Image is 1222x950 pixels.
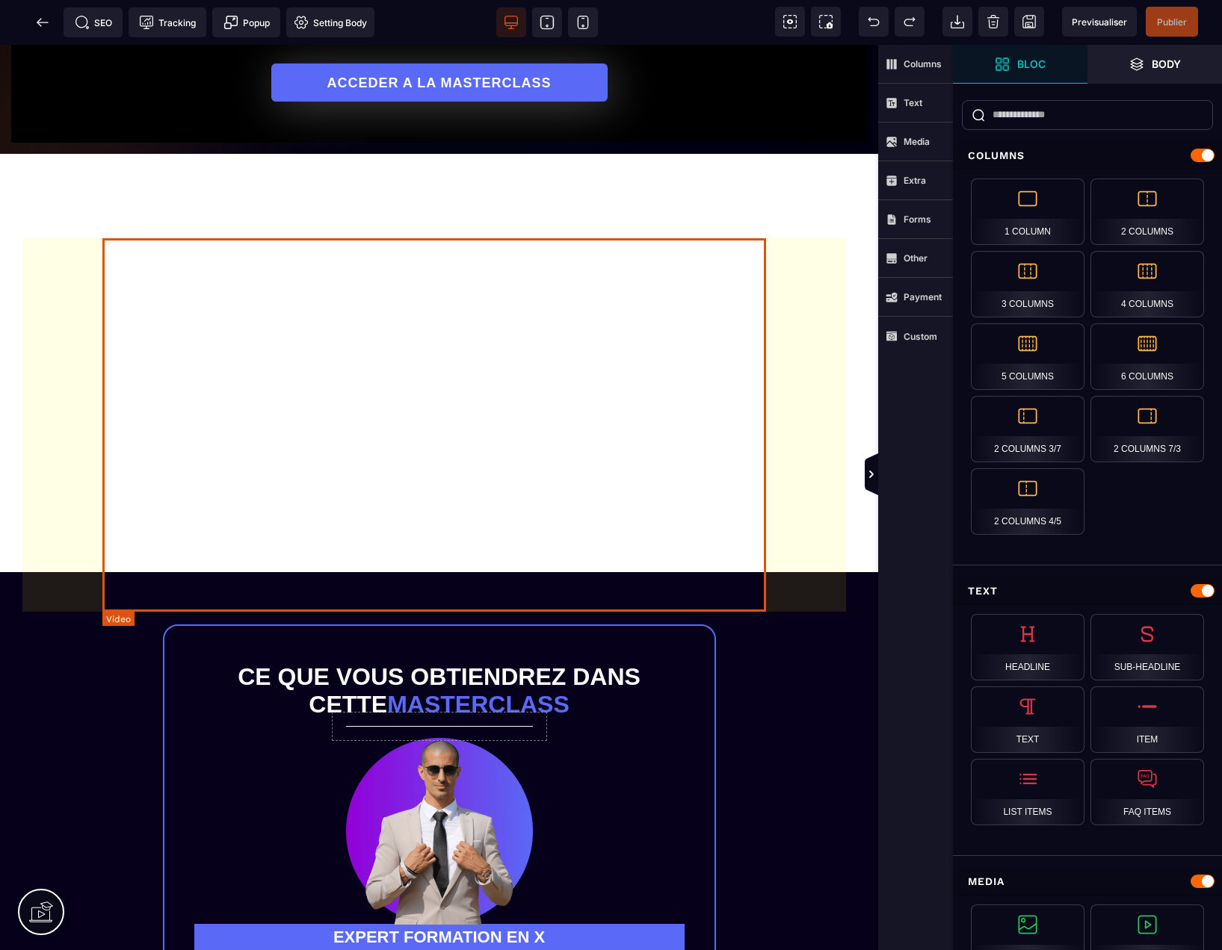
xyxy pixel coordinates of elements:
[139,15,196,30] span: Tracking
[904,214,931,225] strong: Forms
[1087,45,1222,84] span: Open Layer Manager
[971,323,1084,390] div: 5 Columns
[1090,686,1204,753] div: Item
[953,142,1222,170] div: Columns
[971,178,1084,245] div: 1 Column
[811,7,841,37] span: Screenshot
[904,97,922,108] strong: Text
[953,45,1087,84] span: Open Blocks
[971,468,1084,535] div: 2 Columns 4/5
[1090,759,1204,825] div: FAQ Items
[904,252,928,264] strong: Other
[971,614,1084,680] div: Headline
[1090,323,1204,390] div: 6 Columns
[75,15,112,30] span: SEO
[1157,16,1187,28] span: Publier
[904,136,930,147] strong: Media
[346,693,533,880] img: 643546126f8e52ece12a677282fea1e0_profil.png
[1072,16,1127,28] span: Previsualiser
[1152,58,1181,69] strong: Body
[904,331,937,342] strong: Custom
[1062,7,1137,37] span: Preview
[971,759,1084,825] div: List Items
[775,7,805,37] span: View components
[953,577,1222,605] div: Text
[387,646,570,673] span: masterclass
[971,251,1084,317] div: 3 Columns
[294,15,367,30] span: Setting Body
[953,868,1222,895] div: Media
[904,291,942,302] strong: Payment
[904,58,942,69] strong: Columns
[1017,58,1046,69] strong: Bloc
[1090,251,1204,317] div: 4 Columns
[194,879,685,906] text: EXPERT FORMATION EN X
[971,686,1084,753] div: Text
[194,611,685,681] h1: Ce que vous obtiendrez dans cette
[904,175,926,186] strong: Extra
[271,19,608,57] button: ACCEDER A LA MASTERCLASS
[1090,614,1204,680] div: Sub-Headline
[223,15,270,30] span: Popup
[1090,396,1204,462] div: 2 Columns 7/3
[971,396,1084,462] div: 2 Columns 3/7
[1090,178,1204,245] div: 2 Columns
